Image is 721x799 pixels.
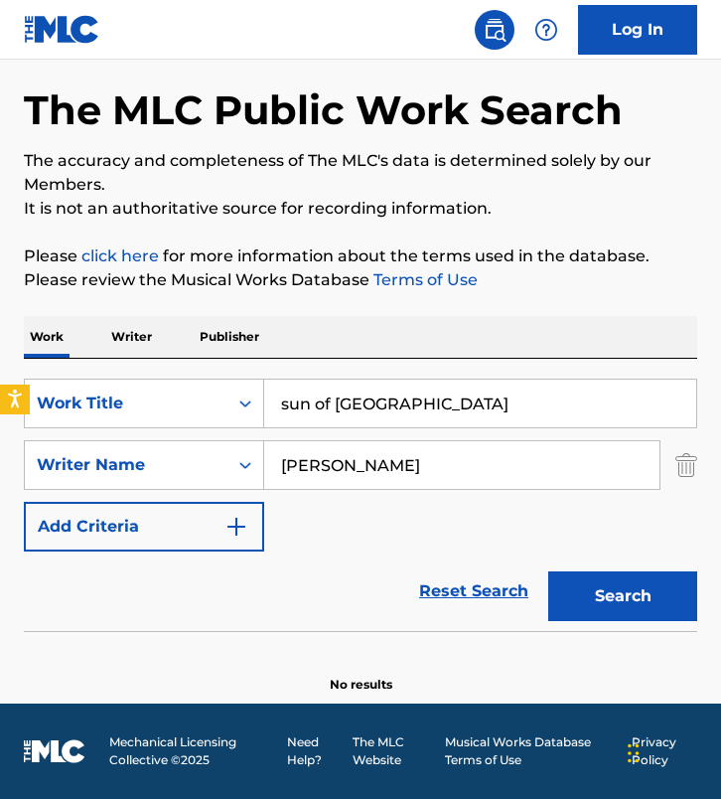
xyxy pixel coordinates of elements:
a: Log In [578,5,697,55]
button: Add Criteria [24,502,264,552]
a: Musical Works Database Terms of Use [445,733,620,769]
p: Publisher [194,316,265,358]
a: Public Search [475,10,514,50]
a: Terms of Use [369,270,478,289]
p: Please review the Musical Works Database [24,268,697,292]
a: Reset Search [409,569,538,613]
span: Mechanical Licensing Collective © 2025 [109,733,275,769]
p: Please for more information about the terms used in the database. [24,244,697,268]
img: logo [24,739,85,763]
img: MLC Logo [24,15,100,44]
iframe: Chat Widget [622,704,721,799]
img: help [534,18,558,42]
form: Search Form [24,379,697,631]
p: It is not an authoritative source for recording information. [24,197,697,221]
p: The accuracy and completeness of The MLC's data is determined solely by our Members. [24,149,697,197]
a: Need Help? [287,733,341,769]
div: Writer Name [37,453,216,477]
h1: The MLC Public Work Search [24,85,623,135]
img: 9d2ae6d4665cec9f34b9.svg [224,515,248,539]
a: The MLC Website [353,733,433,769]
p: Work [24,316,70,358]
img: search [483,18,506,42]
p: Writer [105,316,158,358]
div: Work Title [37,392,216,415]
img: Delete Criterion [675,440,697,490]
div: Help [526,10,566,50]
a: click here [81,246,159,265]
div: Drag [628,723,640,783]
p: No results [330,652,392,694]
button: Search [548,571,697,621]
